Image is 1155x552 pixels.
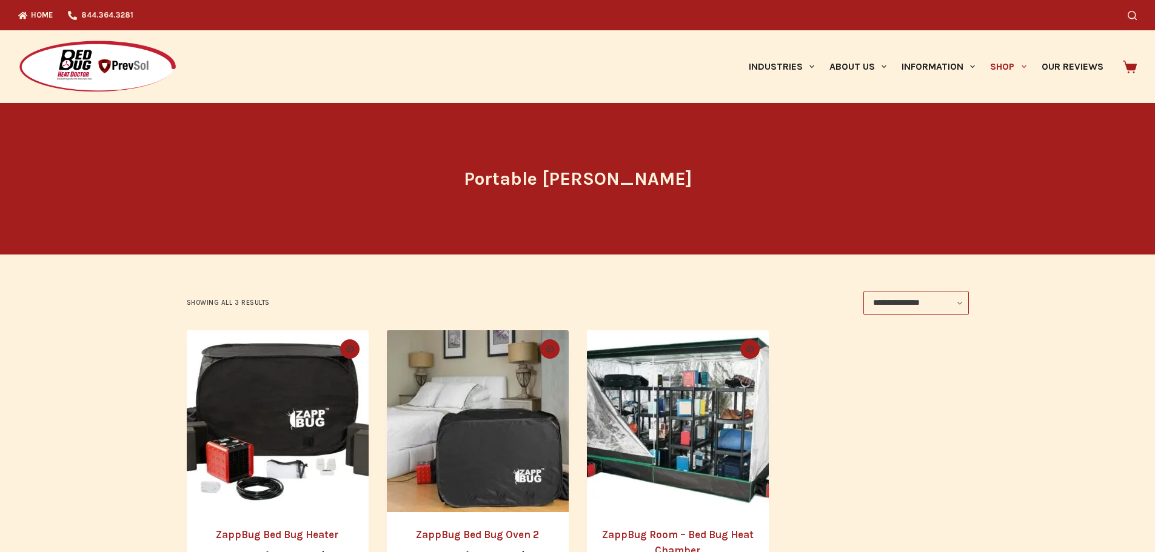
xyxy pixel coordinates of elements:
p: Showing all 3 results [187,298,270,308]
a: ZappBug Bed Bug Oven 2 [387,330,569,512]
a: About Us [822,30,894,103]
a: Industries [741,30,822,103]
a: Information [894,30,983,103]
nav: Primary [741,30,1111,103]
a: Our Reviews [1034,30,1111,103]
a: Shop [983,30,1034,103]
img: Prevsol/Bed Bug Heat Doctor [18,40,177,94]
select: Shop order [863,291,969,315]
a: ZappBug Room - Bed Bug Heat Chamber [587,330,769,512]
a: ZappBug Bed Bug Heater [216,528,339,540]
a: ZappBug Bed Bug Oven 2 [416,528,539,540]
button: Quick view toggle [340,339,360,359]
button: Search [1128,11,1137,20]
a: ZappBug Bed Bug Heater [187,330,369,512]
h1: Portable [PERSON_NAME] [350,165,805,193]
button: Quick view toggle [740,339,760,359]
button: Quick view toggle [540,339,560,359]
